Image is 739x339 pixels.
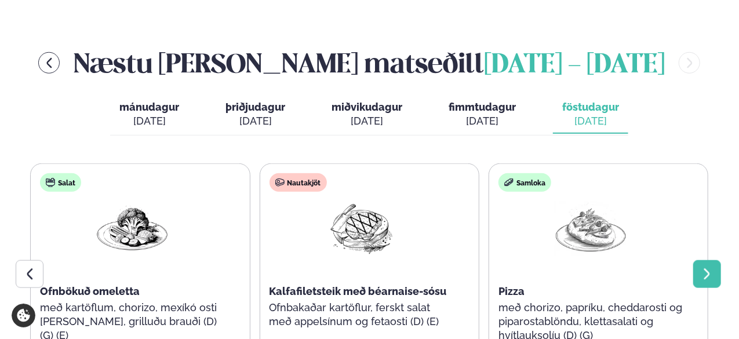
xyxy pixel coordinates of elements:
[332,101,402,113] span: miðvikudagur
[12,304,35,327] a: Cookie settings
[275,178,285,187] img: beef.svg
[484,53,665,78] span: [DATE] - [DATE]
[498,173,551,192] div: Samloka
[95,201,169,255] img: Vegan.png
[110,96,188,134] button: mánudagur [DATE]
[225,114,285,128] div: [DATE]
[38,52,60,74] button: menu-btn-left
[449,101,516,113] span: fimmtudagur
[225,101,285,113] span: þriðjudagur
[270,173,327,192] div: Nautakjöt
[322,96,412,134] button: miðvikudagur [DATE]
[332,114,402,128] div: [DATE]
[216,96,294,134] button: þriðjudagur [DATE]
[270,301,454,329] p: Ofnbakaðar kartöflur, ferskt salat með appelsínum og fetaosti (D) (E)
[119,114,179,128] div: [DATE]
[679,52,700,74] button: menu-btn-right
[553,96,628,134] button: föstudagur [DATE]
[562,101,619,113] span: föstudagur
[504,178,514,187] img: sandwich-new-16px.svg
[119,101,179,113] span: mánudagur
[270,285,447,297] span: Kalfafiletsteik með béarnaise-sósu
[449,114,516,128] div: [DATE]
[74,44,665,82] h2: Næstu [PERSON_NAME] matseðill
[325,201,399,255] img: Beef-Meat.png
[40,173,81,192] div: Salat
[46,178,55,187] img: salad.svg
[562,114,619,128] div: [DATE]
[498,285,525,297] span: Pizza
[40,285,140,297] span: Ofnbökuð omeletta
[554,201,628,255] img: Pizza-Bread.png
[439,96,525,134] button: fimmtudagur [DATE]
